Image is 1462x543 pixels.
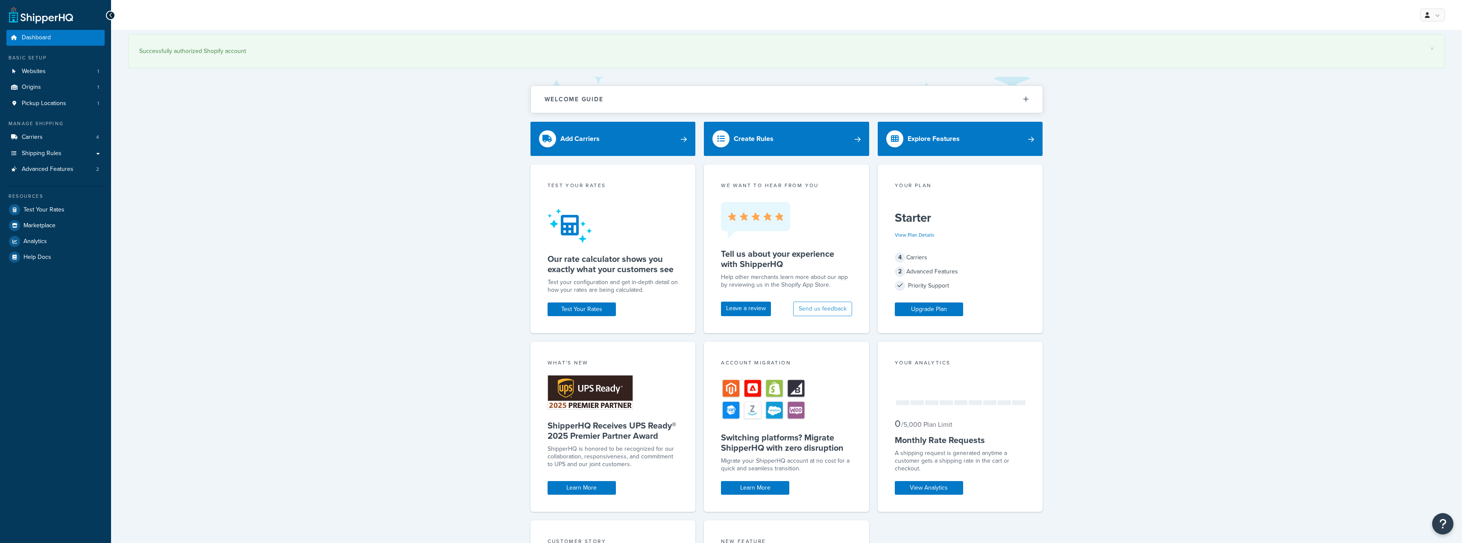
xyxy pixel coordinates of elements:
[721,432,852,453] h5: Switching platforms? Migrate ShipperHQ with zero disruption
[6,64,105,79] li: Websites
[531,86,1043,113] button: Welcome Guide
[23,238,47,245] span: Analytics
[721,302,771,316] a: Leave a review
[1430,45,1434,52] a: ×
[548,279,679,294] div: Test your configuration and get in-depth detail on how your rates are being calculated.
[908,133,960,145] div: Explore Features
[548,481,616,495] a: Learn More
[895,182,1026,191] div: Your Plan
[895,359,1026,369] div: Your Analytics
[895,252,1026,264] div: Carriers
[548,420,679,441] h5: ShipperHQ Receives UPS Ready® 2025 Premier Partner Award
[6,30,105,46] a: Dashboard
[139,45,1434,57] div: Successfully authorized Shopify account
[6,79,105,95] li: Origins
[704,122,869,156] a: Create Rules
[97,84,99,91] span: 1
[22,84,41,91] span: Origins
[734,133,773,145] div: Create Rules
[895,302,963,316] a: Upgrade Plan
[548,182,679,191] div: Test your rates
[895,266,1026,278] div: Advanced Features
[895,211,1026,225] h5: Starter
[721,182,852,189] p: we want to hear from you
[721,457,852,473] div: Migrate your ShipperHQ account at no cost for a quick and seamless transition.
[895,280,1026,292] div: Priority Support
[97,68,99,75] span: 1
[6,129,105,145] a: Carriers4
[6,96,105,112] a: Pickup Locations1
[895,435,1026,445] h5: Monthly Rate Requests
[6,146,105,161] a: Shipping Rules
[6,202,105,217] a: Test Your Rates
[721,249,852,269] h5: Tell us about your experience with ShipperHQ
[901,420,952,429] small: / 5,000 Plan Limit
[6,161,105,177] a: Advanced Features2
[895,417,900,431] span: 0
[878,122,1043,156] a: Explore Features
[6,54,105,62] div: Basic Setup
[6,249,105,265] a: Help Docs
[548,302,616,316] a: Test Your Rates
[6,193,105,200] div: Resources
[6,218,105,233] a: Marketplace
[23,254,51,261] span: Help Docs
[560,133,600,145] div: Add Carriers
[793,302,852,316] button: Send us feedback
[548,254,679,274] h5: Our rate calculator shows you exactly what your customers see
[96,134,99,141] span: 4
[895,252,905,263] span: 4
[23,222,56,229] span: Marketplace
[22,150,62,157] span: Shipping Rules
[23,206,64,214] span: Test Your Rates
[6,129,105,145] li: Carriers
[6,64,105,79] a: Websites1
[96,166,99,173] span: 2
[721,481,789,495] a: Learn More
[6,79,105,95] a: Origins1
[721,359,852,369] div: Account Migration
[548,359,679,369] div: What's New
[895,231,935,239] a: View Plan Details
[6,96,105,112] li: Pickup Locations
[545,96,604,103] h2: Welcome Guide
[895,481,963,495] a: View Analytics
[22,100,66,107] span: Pickup Locations
[22,34,51,41] span: Dashboard
[6,120,105,127] div: Manage Shipping
[548,445,679,468] p: ShipperHQ is honored to be recognized for our collaboration, responsiveness, and commitment to UP...
[895,267,905,277] span: 2
[22,68,46,75] span: Websites
[6,161,105,177] li: Advanced Features
[97,100,99,107] span: 1
[22,166,73,173] span: Advanced Features
[895,449,1026,473] div: A shipping request is generated anytime a customer gets a shipping rate in the cart or checkout.
[6,234,105,249] a: Analytics
[721,273,852,289] p: Help other merchants learn more about our app by reviewing us in the Shopify App Store.
[530,122,696,156] a: Add Carriers
[22,134,43,141] span: Carriers
[1432,513,1453,534] button: Open Resource Center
